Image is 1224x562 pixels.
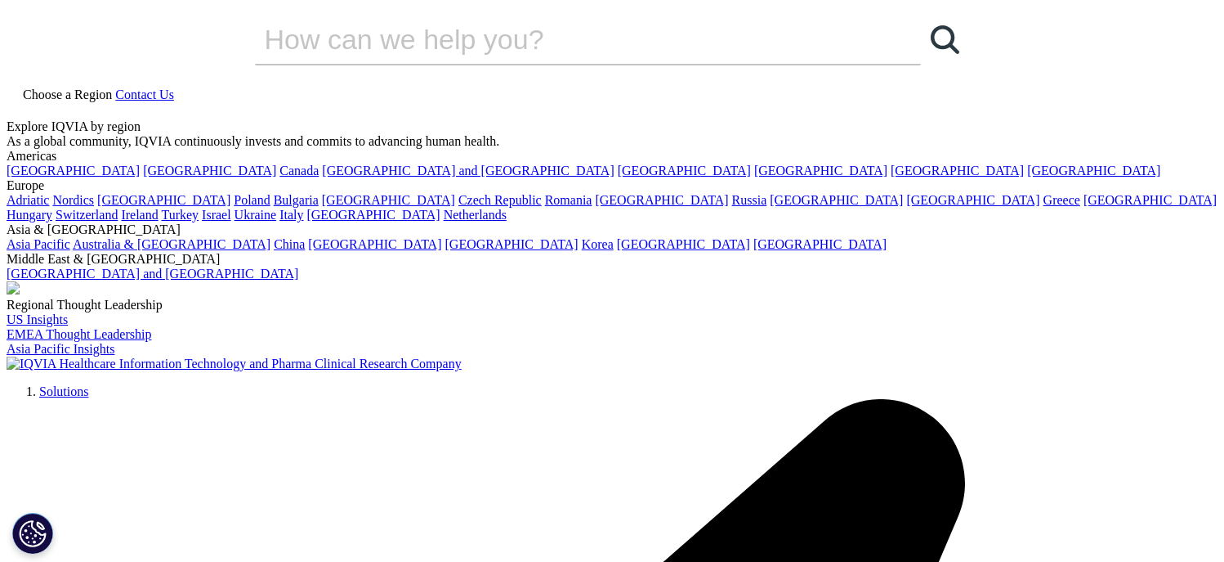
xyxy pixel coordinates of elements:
a: Australia & [GEOGRAPHIC_DATA] [73,237,270,251]
a: [GEOGRAPHIC_DATA] and [GEOGRAPHIC_DATA] [322,164,614,178]
a: [GEOGRAPHIC_DATA] [7,164,140,178]
a: [GEOGRAPHIC_DATA] [97,193,230,207]
div: As a global community, IQVIA continuously invests and commits to advancing human health. [7,134,1217,149]
button: Cookies Settings [12,513,53,554]
div: Asia & [GEOGRAPHIC_DATA] [7,223,1217,237]
a: Poland [234,193,270,207]
a: [GEOGRAPHIC_DATA] [754,164,887,178]
div: Americas [7,149,1217,164]
a: Romania [545,193,592,207]
a: [GEOGRAPHIC_DATA] [445,237,578,251]
a: Hungary [7,208,52,222]
input: Search [255,15,874,64]
a: Turkey [161,208,199,222]
a: [GEOGRAPHIC_DATA] [891,164,1024,178]
a: EMEA Thought Leadership [7,327,151,341]
a: [GEOGRAPHIC_DATA] [617,237,750,251]
a: Nordics [52,193,94,207]
a: Ukraine [235,208,277,222]
a: [GEOGRAPHIC_DATA] [308,237,441,251]
a: Ireland [121,208,158,222]
a: [GEOGRAPHIC_DATA] [322,193,455,207]
a: Korea [582,237,614,251]
a: Netherlands [444,208,507,222]
a: Czech Republic [458,193,542,207]
a: Adriatic [7,193,49,207]
a: Asia Pacific [7,237,70,251]
a: Asia Pacific Insights [7,342,114,356]
a: Greece [1043,193,1080,207]
a: Bulgaria [274,193,319,207]
a: [GEOGRAPHIC_DATA] [906,193,1039,207]
a: Contact Us [115,88,174,101]
a: US Insights [7,312,68,326]
a: [GEOGRAPHIC_DATA] [770,193,903,207]
a: [GEOGRAPHIC_DATA] [1027,164,1160,178]
a: [GEOGRAPHIC_DATA] [595,193,728,207]
div: Regional Thought Leadership [7,298,1217,312]
a: Russia [732,193,767,207]
img: 2093_analyzing-data-using-big-screen-display-and-laptop.png [7,281,20,294]
a: Italy [279,208,303,222]
a: [GEOGRAPHIC_DATA] [1083,193,1217,207]
a: Canada [279,164,319,178]
a: [GEOGRAPHIC_DATA] [143,164,276,178]
span: Choose a Region [23,88,112,101]
div: Explore IQVIA by region [7,119,1217,134]
a: Switzerland [56,208,118,222]
div: Middle East & [GEOGRAPHIC_DATA] [7,252,1217,267]
svg: Search [931,25,959,54]
a: Solutions [39,384,88,398]
a: China [274,237,305,251]
a: [GEOGRAPHIC_DATA] [753,237,887,251]
a: [GEOGRAPHIC_DATA] and [GEOGRAPHIC_DATA] [7,267,298,281]
a: [GEOGRAPHIC_DATA] [618,164,751,178]
div: Europe [7,178,1217,193]
a: [GEOGRAPHIC_DATA] [306,208,440,222]
a: Israel [202,208,231,222]
img: IQVIA Healthcare Information Technology and Pharma Clinical Research Company [7,357,462,371]
a: Search [921,15,970,64]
